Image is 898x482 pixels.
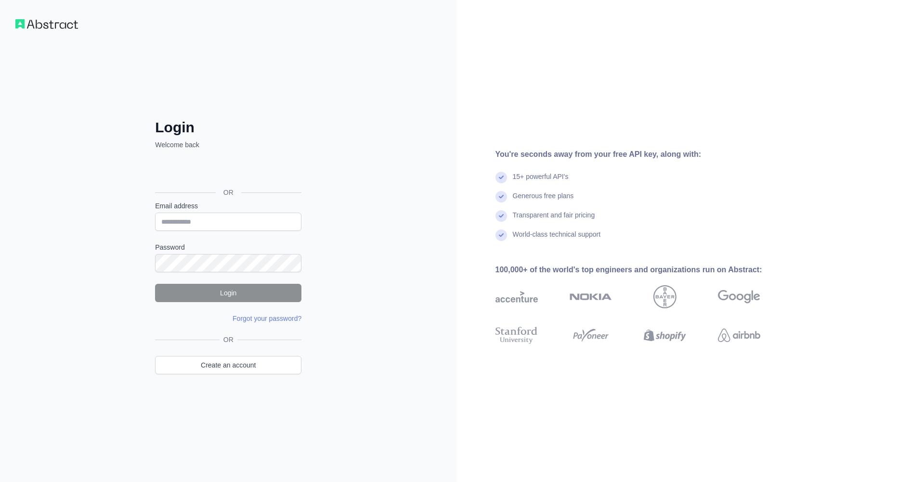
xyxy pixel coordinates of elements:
[644,325,686,346] img: shopify
[495,172,507,183] img: check mark
[495,210,507,222] img: check mark
[155,201,301,211] label: Email address
[155,242,301,252] label: Password
[653,285,677,308] img: bayer
[570,285,612,308] img: nokia
[155,140,301,150] p: Welcome back
[495,229,507,241] img: check mark
[718,285,760,308] img: google
[513,191,574,210] div: Generous free plans
[718,325,760,346] img: airbnb
[495,191,507,203] img: check mark
[495,325,538,346] img: stanford university
[513,210,595,229] div: Transparent and fair pricing
[155,356,301,374] a: Create an account
[513,172,569,191] div: 15+ powerful API's
[233,315,301,322] a: Forgot your password?
[220,335,237,344] span: OR
[495,149,791,160] div: You're seconds away from your free API key, along with:
[495,264,791,276] div: 100,000+ of the world's top engineers and organizations run on Abstract:
[155,119,301,136] h2: Login
[570,325,612,346] img: payoneer
[513,229,601,249] div: World-class technical support
[216,188,241,197] span: OR
[155,284,301,302] button: Login
[495,285,538,308] img: accenture
[15,19,78,29] img: Workflow
[150,160,304,181] iframe: Sign in with Google Button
